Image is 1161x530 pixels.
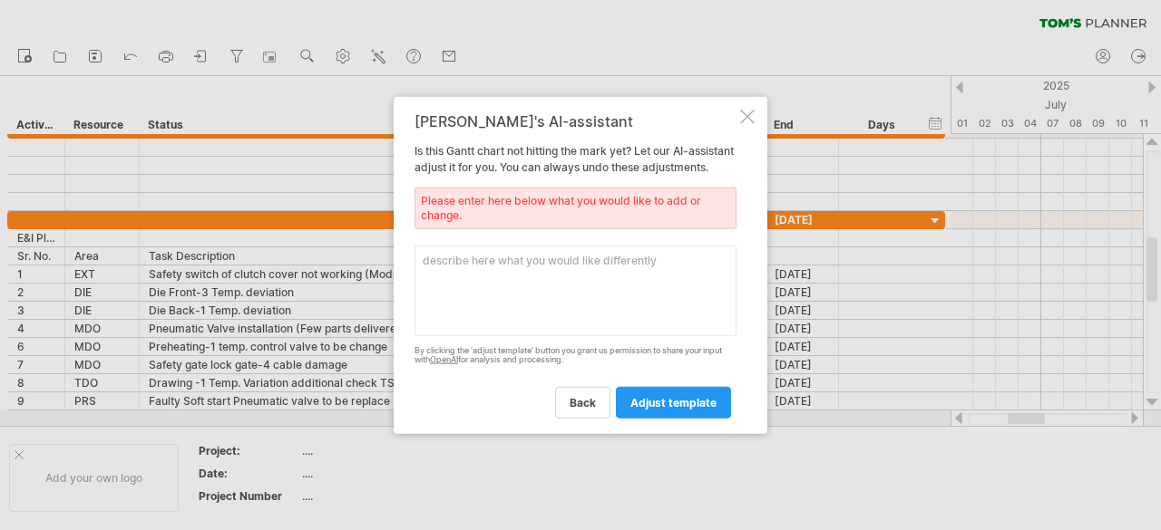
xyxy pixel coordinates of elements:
div: By clicking the 'adjust template' button you grant us permission to share your input with for ana... [415,345,737,365]
div: [PERSON_NAME]'s AI-assistant [415,112,737,129]
a: adjust template [616,387,731,419]
span: back [570,396,596,410]
div: Is this Gantt chart not hitting the mark yet? Let our AI-assistant adjust it for you. You can alw... [415,112,737,418]
a: OpenAI [430,354,458,364]
span: adjust template [630,396,717,410]
div: Please enter here below what you would like to add or change. [415,187,737,228]
a: back [555,387,610,419]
